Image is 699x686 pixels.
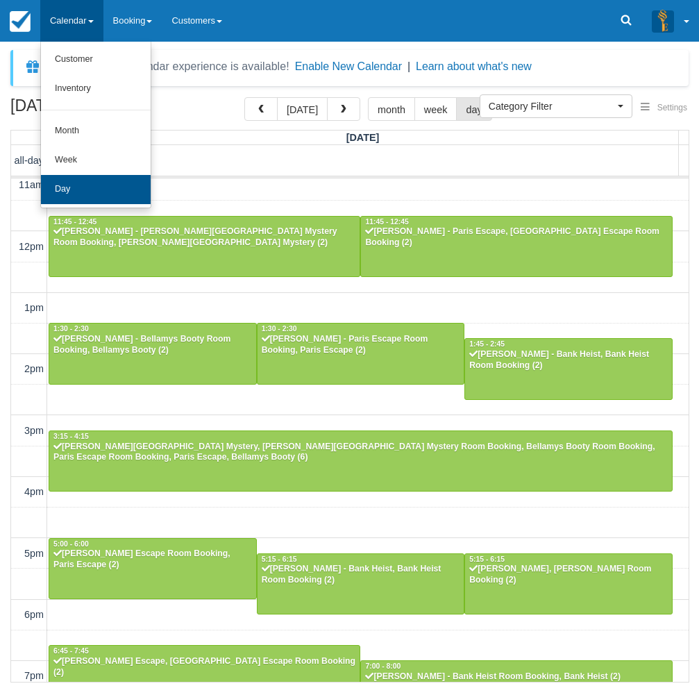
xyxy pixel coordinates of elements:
[40,42,151,208] ul: Calendar
[24,425,44,436] span: 3pm
[41,175,151,204] a: Day
[49,323,257,384] a: 1:30 - 2:30[PERSON_NAME] - Bellamys Booty Room Booking, Bellamys Booty (2)
[53,218,96,226] span: 11:45 - 12:45
[257,553,465,614] a: 5:15 - 6:15[PERSON_NAME] - Bank Heist, Bank Heist Room Booking (2)
[295,60,402,74] button: Enable New Calendar
[632,98,696,118] button: Settings
[469,349,668,371] div: [PERSON_NAME] - Bank Heist, Bank Heist Room Booking (2)
[257,323,465,384] a: 1:30 - 2:30[PERSON_NAME] - Paris Escape Room Booking, Paris Escape (2)
[41,146,151,175] a: Week
[365,662,401,670] span: 7:00 - 8:00
[652,10,674,32] img: A3
[24,609,44,620] span: 6pm
[657,103,687,112] span: Settings
[277,97,328,121] button: [DATE]
[360,216,672,277] a: 11:45 - 12:45[PERSON_NAME] - Paris Escape, [GEOGRAPHIC_DATA] Escape Room Booking (2)
[464,553,673,614] a: 5:15 - 6:15[PERSON_NAME], [PERSON_NAME] Room Booking (2)
[49,216,360,277] a: 11:45 - 12:45[PERSON_NAME] - [PERSON_NAME][GEOGRAPHIC_DATA] Mystery Room Booking, [PERSON_NAME][G...
[10,11,31,32] img: checkfront-main-nav-mini-logo.png
[469,340,505,348] span: 1:45 - 2:45
[464,338,673,399] a: 1:45 - 2:45[PERSON_NAME] - Bank Heist, Bank Heist Room Booking (2)
[469,555,505,563] span: 5:15 - 6:15
[262,325,297,333] span: 1:30 - 2:30
[489,99,614,113] span: Category Filter
[456,97,491,121] button: day
[261,334,461,356] div: [PERSON_NAME] - Paris Escape Room Booking, Paris Escape (2)
[469,564,668,586] div: [PERSON_NAME], [PERSON_NAME] Room Booking (2)
[346,132,380,143] span: [DATE]
[15,155,44,166] span: all-day
[10,97,186,123] h2: [DATE]
[364,226,668,249] div: [PERSON_NAME] - Paris Escape, [GEOGRAPHIC_DATA] Escape Room Booking (2)
[49,538,257,599] a: 5:00 - 6:00[PERSON_NAME] Escape Room Booking, Paris Escape (2)
[414,97,457,121] button: week
[364,671,668,683] div: [PERSON_NAME] - Bank Heist Room Booking, Bank Heist (2)
[53,549,253,571] div: [PERSON_NAME] Escape Room Booking, Paris Escape (2)
[41,117,151,146] a: Month
[262,555,297,563] span: 5:15 - 6:15
[24,486,44,497] span: 4pm
[53,325,89,333] span: 1:30 - 2:30
[24,670,44,681] span: 7pm
[53,442,668,464] div: [PERSON_NAME][GEOGRAPHIC_DATA] Mystery, [PERSON_NAME][GEOGRAPHIC_DATA] Mystery Room Booking, Bell...
[365,218,408,226] span: 11:45 - 12:45
[53,334,253,356] div: [PERSON_NAME] - Bellamys Booty Room Booking, Bellamys Booty (2)
[53,656,356,678] div: [PERSON_NAME] Escape, [GEOGRAPHIC_DATA] Escape Room Booking (2)
[407,60,410,72] span: |
[24,548,44,559] span: 5pm
[480,94,632,118] button: Category Filter
[49,430,673,492] a: 3:15 - 4:15[PERSON_NAME][GEOGRAPHIC_DATA] Mystery, [PERSON_NAME][GEOGRAPHIC_DATA] Mystery Room Bo...
[47,58,289,75] div: A new Booking Calendar experience is available!
[53,433,89,440] span: 3:15 - 4:15
[416,60,532,72] a: Learn about what's new
[53,647,89,655] span: 6:45 - 7:45
[19,241,44,252] span: 12pm
[24,302,44,313] span: 1pm
[261,564,461,586] div: [PERSON_NAME] - Bank Heist, Bank Heist Room Booking (2)
[41,45,151,74] a: Customer
[24,363,44,374] span: 2pm
[53,540,89,548] span: 5:00 - 6:00
[41,74,151,103] a: Inventory
[368,97,415,121] button: month
[19,179,44,190] span: 11am
[53,226,356,249] div: [PERSON_NAME] - [PERSON_NAME][GEOGRAPHIC_DATA] Mystery Room Booking, [PERSON_NAME][GEOGRAPHIC_DAT...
